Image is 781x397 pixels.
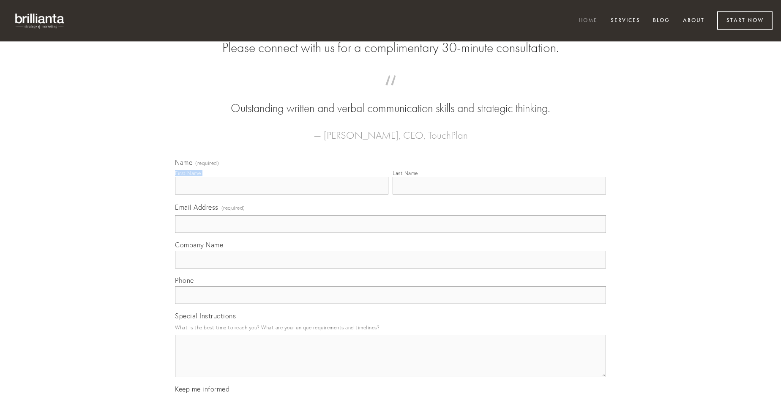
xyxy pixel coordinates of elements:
[677,14,710,28] a: About
[188,84,593,100] span: “
[175,158,192,167] span: Name
[8,8,72,33] img: brillianta - research, strategy, marketing
[393,170,418,176] div: Last Name
[175,312,236,320] span: Special Instructions
[195,161,219,166] span: (required)
[175,241,223,249] span: Company Name
[175,385,229,393] span: Keep me informed
[605,14,646,28] a: Services
[175,40,606,56] h2: Please connect with us for a complimentary 30-minute consultation.
[573,14,603,28] a: Home
[188,117,593,144] figcaption: — [PERSON_NAME], CEO, TouchPlan
[647,14,675,28] a: Blog
[188,84,593,117] blockquote: Outstanding written and verbal communication skills and strategic thinking.
[175,170,201,176] div: First Name
[221,202,245,214] span: (required)
[717,11,773,30] a: Start Now
[175,322,606,333] p: What is the best time to reach you? What are your unique requirements and timelines?
[175,203,218,211] span: Email Address
[175,276,194,285] span: Phone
